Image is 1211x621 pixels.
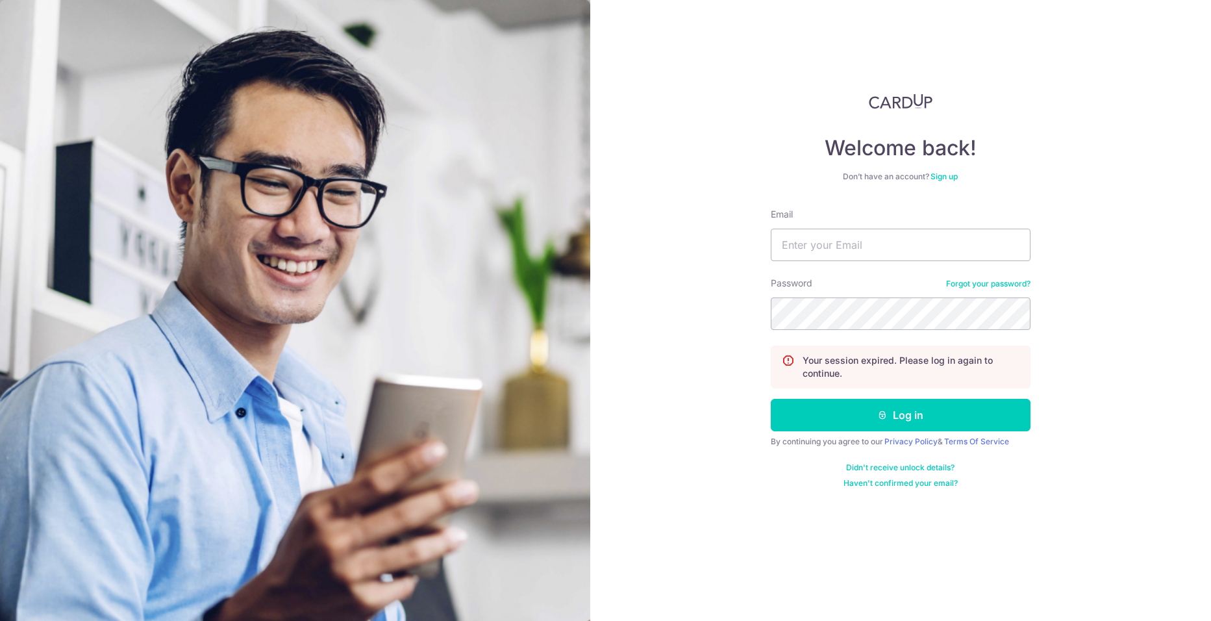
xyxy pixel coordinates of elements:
[771,208,793,221] label: Email
[771,135,1030,161] h4: Welcome back!
[846,463,955,473] a: Didn't receive unlock details?
[771,277,812,290] label: Password
[771,171,1030,182] div: Don’t have an account?
[843,478,958,488] a: Haven't confirmed your email?
[946,279,1030,289] a: Forgot your password?
[771,229,1030,261] input: Enter your Email
[884,437,938,446] a: Privacy Policy
[930,171,958,181] a: Sign up
[869,94,932,109] img: CardUp Logo
[803,354,1019,380] p: Your session expired. Please log in again to continue.
[944,437,1009,446] a: Terms Of Service
[771,399,1030,431] button: Log in
[771,437,1030,447] div: By continuing you agree to our &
